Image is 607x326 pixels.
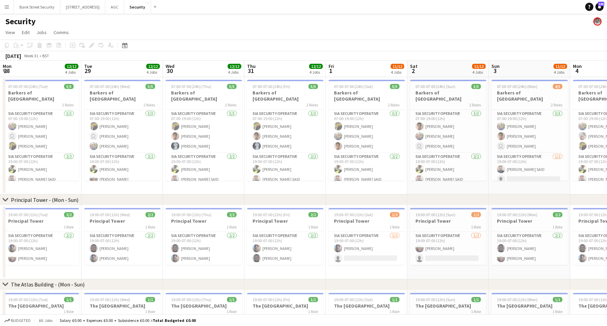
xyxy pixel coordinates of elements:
[553,64,567,69] span: 11/12
[36,29,47,35] span: Jobs
[166,90,242,102] h3: Barkers of [GEOGRAPHIC_DATA]
[8,297,48,302] span: 19:00-07:00 (12h) (Tue)
[553,84,562,89] span: 4/5
[410,208,486,265] div: 19:00-07:00 (12h) (Sun)1/2Principal Tower1 RoleSIA Security Operative1/219:00-07:00 (12h)[PERSON_...
[166,208,242,265] app-job-card: 19:00-07:00 (12h) (Thu)2/2Principal Tower1 RoleSIA Security Operative2/219:00-07:00 (12h)[PERSON_...
[329,208,405,265] app-job-card: 19:00-07:00 (12h) (Sat)1/2Principal Tower1 RoleSIA Security Operative1/219:00-07:00 (12h)[PERSON_...
[329,63,334,69] span: Fri
[471,309,481,314] span: 1 Role
[497,212,537,217] span: 19:00-07:00 (12h) (Mon)
[415,84,455,89] span: 07:00-07:00 (24h) (Sun)
[309,70,322,75] div: 4 Jobs
[3,232,79,265] app-card-role: SIA Security Operative2/219:00-07:00 (12h)[PERSON_NAME][PERSON_NAME]
[553,212,562,217] span: 2/2
[246,67,256,75] span: 31
[491,232,568,265] app-card-role: SIA Security Operative2/219:00-07:00 (12h)[PERSON_NAME][PERSON_NAME]
[227,212,237,217] span: 2/2
[22,29,30,35] span: Edit
[227,224,237,229] span: 1 Role
[228,70,241,75] div: 4 Jobs
[227,84,237,89] span: 5/5
[22,53,40,58] span: Week 31
[228,64,241,69] span: 12/12
[497,297,537,302] span: 19:00-07:00 (12h) (Mon)
[390,309,399,314] span: 1 Role
[415,297,455,302] span: 19:00-07:00 (12h) (Sun)
[471,212,481,217] span: 1/2
[554,70,567,75] div: 4 Jobs
[247,303,323,309] h3: The [GEOGRAPHIC_DATA]
[329,80,405,181] app-job-card: 07:00-07:00 (24h) (Sat)5/5Barkers of [GEOGRAPHIC_DATA]2 RolesSIA Security Operative3/307:00-19:00...
[309,64,323,69] span: 12/12
[65,70,78,75] div: 4 Jobs
[410,153,486,186] app-card-role: SIA Security Operative2/219:00-07:00 (12h)[PERSON_NAME][PERSON_NAME] SAID
[491,208,568,265] div: 19:00-07:00 (12h) (Mon)2/2Principal Tower1 RoleSIA Security Operative2/219:00-07:00 (12h)[PERSON_...
[491,110,568,153] app-card-role: SIA Security Operative3/307:00-19:00 (12h)[PERSON_NAME][PERSON_NAME] [PERSON_NAME]
[247,218,323,224] h3: Principal Tower
[3,28,18,37] a: View
[153,318,196,323] span: Total Budgeted £0.00
[84,80,161,181] app-job-card: 07:00-07:00 (24h) (Wed)5/5Barkers of [GEOGRAPHIC_DATA]2 RolesSIA Security Operative3/307:00-19:00...
[390,224,399,229] span: 1 Role
[308,212,318,217] span: 2/2
[415,212,455,217] span: 19:00-07:00 (12h) (Sun)
[552,309,562,314] span: 1 Role
[497,84,537,89] span: 07:00-07:00 (24h) (Mon)
[573,63,582,69] span: Mon
[247,90,323,102] h3: Barkers of [GEOGRAPHIC_DATA]
[84,218,161,224] h3: Principal Tower
[308,224,318,229] span: 1 Role
[308,297,318,302] span: 1/1
[491,63,500,69] span: Sun
[84,303,161,309] h3: The [GEOGRAPHIC_DATA]
[51,28,72,37] a: Comms
[5,29,15,35] span: View
[64,224,74,229] span: 1 Role
[90,297,130,302] span: 19:00-07:00 (12h) (Wed)
[253,212,290,217] span: 19:00-07:00 (12h) (Fri)
[329,218,405,224] h3: Principal Tower
[171,297,211,302] span: 19:00-07:00 (12h) (Thu)
[54,29,69,35] span: Comms
[3,110,79,153] app-card-role: SIA Security Operative3/307:00-19:00 (12h)[PERSON_NAME] [PERSON_NAME][PERSON_NAME]
[308,309,318,314] span: 1 Role
[410,80,486,181] app-job-card: 07:00-07:00 (24h) (Sun)5/5Barkers of [GEOGRAPHIC_DATA]2 RolesSIA Security Operative3/307:00-19:00...
[145,309,155,314] span: 1 Role
[62,102,74,107] span: 2 Roles
[19,28,32,37] a: Edit
[247,80,323,181] app-job-card: 07:00-07:00 (24h) (Fri)5/5Barkers of [GEOGRAPHIC_DATA]2 RolesSIA Security Operative3/307:00-19:00...
[147,70,160,75] div: 4 Jobs
[166,153,242,186] app-card-role: SIA Security Operative2/219:00-07:00 (12h)[PERSON_NAME][PERSON_NAME] SAID
[146,212,155,217] span: 2/2
[227,309,237,314] span: 1 Role
[490,67,500,75] span: 3
[410,63,418,69] span: Sat
[3,80,79,181] app-job-card: 07:00-07:00 (24h) (Tue)5/5Barkers of [GEOGRAPHIC_DATA]2 RolesSIA Security Operative3/307:00-19:00...
[329,90,405,102] h3: Barkers of [GEOGRAPHIC_DATA]
[42,53,49,58] div: BST
[84,208,161,265] app-job-card: 19:00-07:00 (12h) (Wed)2/2Principal Tower1 RoleSIA Security Operative2/219:00-07:00 (12h)[PERSON_...
[3,218,79,224] h3: Principal Tower
[471,84,481,89] span: 5/5
[253,297,290,302] span: 19:00-07:00 (12h) (Fri)
[329,303,405,309] h3: The [GEOGRAPHIC_DATA]
[225,102,237,107] span: 2 Roles
[491,80,568,181] div: 07:00-07:00 (24h) (Mon)4/5Barkers of [GEOGRAPHIC_DATA]2 RolesSIA Security Operative3/307:00-19:00...
[227,297,237,302] span: 1/1
[65,64,78,69] span: 12/12
[247,110,323,153] app-card-role: SIA Security Operative3/307:00-19:00 (12h)[PERSON_NAME][PERSON_NAME][PERSON_NAME]
[84,153,161,186] app-card-role: SIA Security Operative2/219:00-07:00 (12h)[PERSON_NAME][PERSON_NAME]
[3,153,79,186] app-card-role: SIA Security Operative2/219:00-07:00 (12h)[PERSON_NAME][PERSON_NAME] SAID
[105,0,124,14] button: AGC
[409,67,418,75] span: 2
[145,224,155,229] span: 1 Role
[84,232,161,265] app-card-role: SIA Security Operative2/219:00-07:00 (12h)[PERSON_NAME][PERSON_NAME]
[410,218,486,224] h3: Principal Tower
[247,208,323,265] div: 19:00-07:00 (12h) (Fri)2/2Principal Tower1 RoleSIA Security Operative2/219:00-07:00 (12h)[PERSON_...
[3,208,79,265] app-job-card: 19:00-07:00 (12h) (Tue)2/2Principal Tower1 RoleSIA Security Operative2/219:00-07:00 (12h)[PERSON_...
[329,232,405,265] app-card-role: SIA Security Operative1/219:00-07:00 (12h)[PERSON_NAME]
